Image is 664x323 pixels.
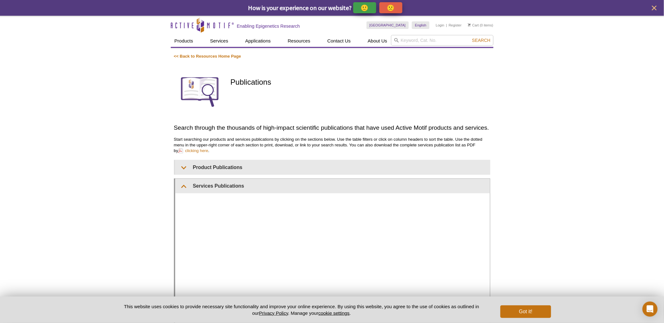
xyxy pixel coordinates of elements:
[468,23,479,27] a: Cart
[174,54,241,59] a: << Back to Resources Home Page
[175,160,490,174] summary: Product Publications
[259,310,288,316] a: Privacy Policy
[367,21,409,29] a: [GEOGRAPHIC_DATA]
[364,35,391,47] a: About Us
[387,4,395,12] p: 🙁
[470,37,492,43] button: Search
[175,179,490,193] summary: Services Publications
[206,35,232,47] a: Services
[361,4,369,12] p: 🙂
[468,23,471,26] img: Your Cart
[391,35,494,46] input: Keyword, Cat. No.
[436,23,444,27] a: Login
[324,35,355,47] a: Contact Us
[174,123,490,132] h2: Search through the thousands of high-impact scientific publications that have used Active Motif p...
[500,305,551,318] button: Got it!
[643,302,658,317] div: Open Intercom Messenger
[650,4,658,12] button: close
[318,310,349,316] button: cookie settings
[248,4,352,12] span: How is your experience on our website?
[468,21,494,29] li: (0 items)
[174,65,226,117] img: Publications
[241,35,274,47] a: Applications
[237,23,300,29] h2: Enabling Epigenetics Research
[412,21,430,29] a: English
[284,35,314,47] a: Resources
[171,35,197,47] a: Products
[113,303,490,316] p: This website uses cookies to provide necessary site functionality and improve your online experie...
[446,21,447,29] li: |
[174,137,490,154] p: Start searching our products and services publications by clicking on the sections below. Use the...
[449,23,462,27] a: Register
[178,148,208,154] a: clicking here
[230,78,490,87] h1: Publications
[472,38,490,43] span: Search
